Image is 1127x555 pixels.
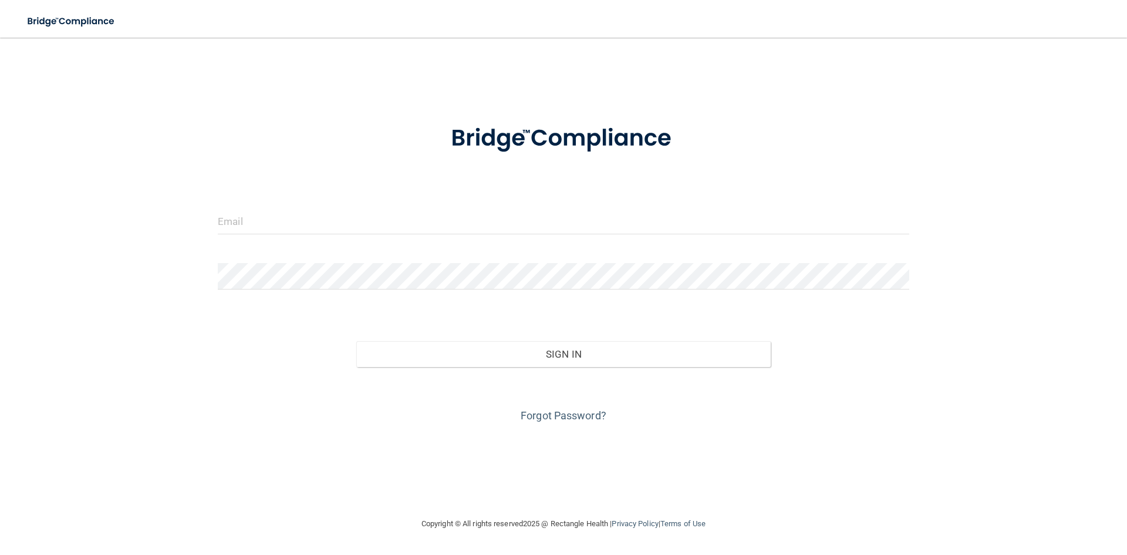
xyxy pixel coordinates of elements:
[521,409,606,422] a: Forgot Password?
[612,519,658,528] a: Privacy Policy
[427,108,700,169] img: bridge_compliance_login_screen.278c3ca4.svg
[349,505,778,543] div: Copyright © All rights reserved 2025 @ Rectangle Health | |
[18,9,126,33] img: bridge_compliance_login_screen.278c3ca4.svg
[218,208,909,234] input: Email
[356,341,771,367] button: Sign In
[660,519,706,528] a: Terms of Use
